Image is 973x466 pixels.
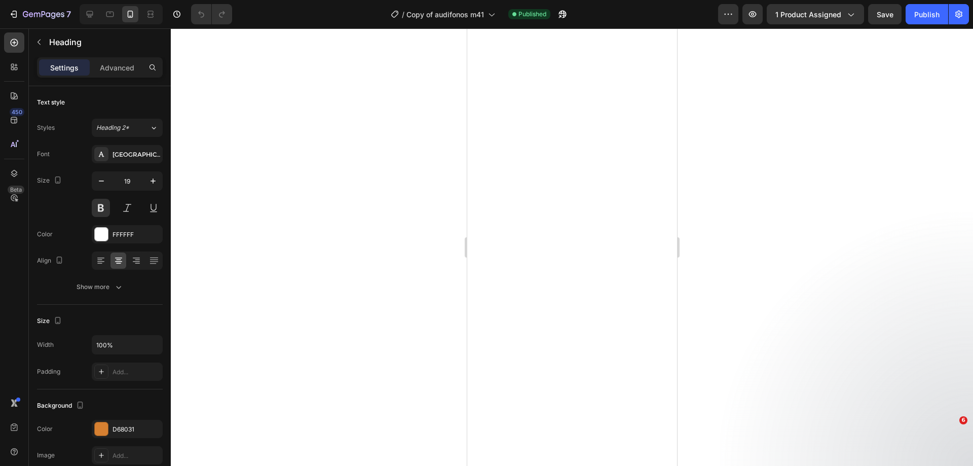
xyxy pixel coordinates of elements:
[868,4,902,24] button: Save
[37,278,163,296] button: Show more
[92,336,162,354] input: Auto
[4,4,76,24] button: 7
[37,123,55,132] div: Styles
[37,230,53,239] div: Color
[37,150,50,159] div: Font
[37,367,60,376] div: Padding
[113,451,160,460] div: Add...
[77,282,124,292] div: Show more
[37,98,65,107] div: Text style
[402,9,404,20] span: /
[10,108,24,116] div: 450
[767,4,864,24] button: 1 product assigned
[8,186,24,194] div: Beta
[775,9,841,20] span: 1 product assigned
[37,254,65,268] div: Align
[37,174,64,188] div: Size
[96,123,129,132] span: Heading 2*
[113,230,160,239] div: FFFFFF
[113,425,160,434] div: D68031
[66,8,71,20] p: 7
[37,314,64,328] div: Size
[50,62,79,73] p: Settings
[37,424,53,434] div: Color
[92,119,163,137] button: Heading 2*
[37,399,86,413] div: Background
[518,10,546,19] span: Published
[37,340,54,349] div: Width
[914,9,940,20] div: Publish
[406,9,484,20] span: Copy of audifonos m41
[467,28,677,466] iframe: Design area
[906,4,948,24] button: Publish
[113,368,160,377] div: Add...
[37,451,55,460] div: Image
[877,10,893,19] span: Save
[100,62,134,73] p: Advanced
[191,4,232,24] div: Undo/Redo
[939,432,963,456] iframe: Intercom live chat
[49,36,159,48] p: Heading
[959,416,967,424] span: 6
[113,150,160,159] div: [GEOGRAPHIC_DATA]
